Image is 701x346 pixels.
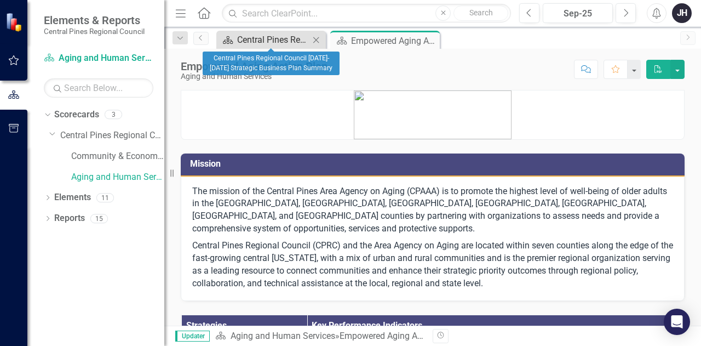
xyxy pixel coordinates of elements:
a: Central Pines Regional Council [DATE]-[DATE] Strategic Business Plan Summary [219,33,309,47]
a: Central Pines Regional Council Strategic Plan [60,129,164,142]
a: Reports [54,212,85,225]
a: Elements [54,191,91,204]
input: Search ClearPoint... [222,4,511,23]
p: The mission of the Central Pines Area Agency on Aging (CPAAA) is to promote the highest level of ... [192,185,673,237]
button: Search [453,5,508,21]
div: Central Pines Regional Council [DATE]-[DATE] Strategic Business Plan Summary [237,33,309,47]
a: Community & Economic Development [71,150,164,163]
div: Open Intercom Messenger [664,309,690,335]
button: JH [672,3,692,23]
div: 15 [90,214,108,223]
input: Search Below... [44,78,153,98]
div: 11 [96,193,114,202]
span: Search [469,8,493,17]
div: Empowered Aging Action Plan [181,60,327,72]
button: Sep-25 [543,3,613,23]
div: Sep-25 [547,7,609,20]
p: Central Pines Regional Council (CPRC) and the Area Agency on Aging are located within seven count... [192,237,673,290]
div: Central Pines Regional Council [DATE]-[DATE] Strategic Business Plan Summary [203,52,340,75]
span: Elements & Reports [44,14,145,27]
img: mceclip1.png [354,90,512,139]
a: Aging and Human Services [71,171,164,184]
img: ClearPoint Strategy [5,12,25,31]
div: Empowered Aging Action Plan [351,34,437,48]
small: Central Pines Regional Council [44,27,145,36]
a: Scorecards [54,109,99,121]
h3: Mission [190,159,679,169]
span: Updater [175,331,210,342]
a: Aging and Human Services [44,52,153,65]
div: Aging and Human Services [181,72,327,81]
div: » [215,330,424,343]
div: 3 [105,110,122,120]
div: Empowered Aging Action Plan [340,331,456,341]
a: Aging and Human Services [231,331,335,341]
